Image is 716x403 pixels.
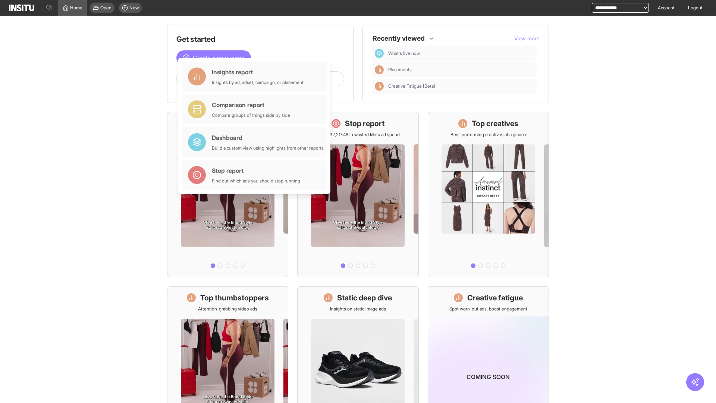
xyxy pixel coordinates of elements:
span: What's live now [388,50,420,56]
h1: Static deep dive [337,293,392,303]
p: Save £32,217.48 in wasted Meta ad spend [316,132,400,138]
div: Find out which ads you should stop running [212,178,300,184]
div: Dashboard [212,133,324,142]
span: Creative Fatigue [Beta] [388,83,435,89]
a: Top creativesBest-performing creatives at a glance [428,112,549,277]
div: Insights [375,65,384,74]
h1: Top creatives [472,118,518,129]
span: What's live now [388,50,534,56]
span: New [129,5,139,11]
p: Best-performing creatives at a glance [450,132,526,138]
button: Create a new report [176,50,251,65]
h1: Stop report [345,118,384,129]
span: Creative Fatigue [Beta] [388,83,534,89]
span: View more [514,35,540,41]
div: Comparison report [212,100,290,109]
div: Compare groups of things side by side [212,112,290,118]
img: Logo [9,4,34,11]
h1: Get started [176,34,344,44]
span: Open [100,5,112,11]
a: What's live nowSee all active ads instantly [167,112,288,277]
div: Build a custom view using highlights from other reports [212,145,324,151]
div: Stop report [212,166,300,175]
p: Insights on static image ads [330,306,386,312]
a: Stop reportSave £32,217.48 in wasted Meta ad spend [297,112,418,277]
span: Placements [388,67,534,73]
div: Insights [375,82,384,91]
h1: Top thumbstoppers [200,293,269,303]
div: Dashboard [375,49,384,58]
span: Home [70,5,82,11]
div: Insights report [212,68,304,76]
p: Attention-grabbing video ads [198,306,257,312]
button: View more [514,35,540,42]
span: Placements [388,67,412,73]
span: Create a new report [193,53,245,62]
div: Insights by ad, adset, campaign, or placement [212,79,304,85]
